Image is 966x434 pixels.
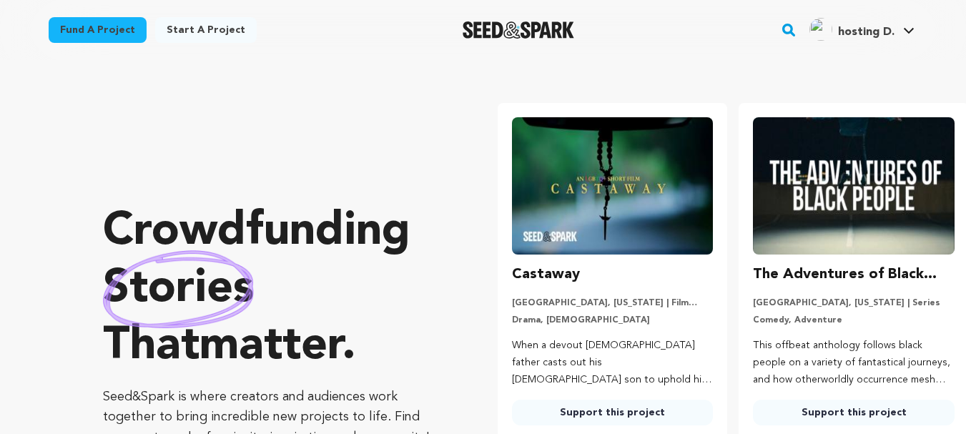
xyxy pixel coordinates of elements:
[809,18,894,41] div: hosting D.'s Profile
[199,324,342,370] span: matter
[807,15,917,45] span: hosting D.'s Profile
[463,21,575,39] img: Seed&Spark Logo Dark Mode
[753,117,955,255] img: The Adventures of Black People image
[512,117,714,255] img: Castaway image
[155,17,257,43] a: Start a project
[753,315,955,326] p: Comedy, Adventure
[807,15,917,41] a: hosting D.'s Profile
[103,204,440,375] p: Crowdfunding that .
[512,337,714,388] p: When a devout [DEMOGRAPHIC_DATA] father casts out his [DEMOGRAPHIC_DATA] son to uphold his faith,...
[512,263,580,286] h3: Castaway
[512,400,714,425] a: Support this project
[753,400,955,425] a: Support this project
[753,297,955,309] p: [GEOGRAPHIC_DATA], [US_STATE] | Series
[753,263,955,286] h3: The Adventures of Black People
[49,17,147,43] a: Fund a project
[103,250,254,328] img: hand sketched image
[463,21,575,39] a: Seed&Spark Homepage
[753,337,955,388] p: This offbeat anthology follows black people on a variety of fantastical journeys, and how otherwo...
[809,18,832,41] img: ACg8ocLj1SCZRLvHVsBru3krWnLkuPap_oXTj9gNuSLDZTfZdJra3-U=s96-c
[512,315,714,326] p: Drama, [DEMOGRAPHIC_DATA]
[838,26,894,38] span: hosting D.
[512,297,714,309] p: [GEOGRAPHIC_DATA], [US_STATE] | Film Short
